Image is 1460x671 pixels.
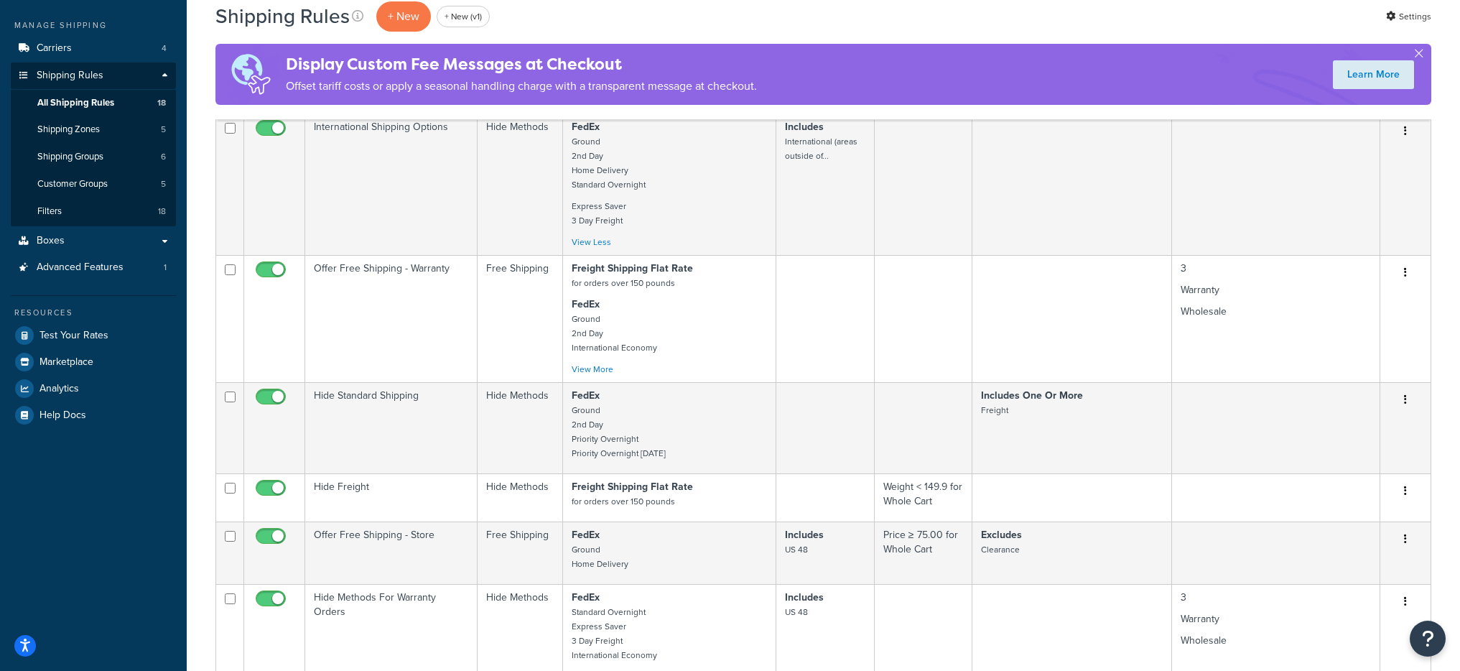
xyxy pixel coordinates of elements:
[1333,60,1414,89] a: Learn More
[11,349,176,375] a: Marketplace
[572,590,600,605] strong: FedEx
[11,402,176,428] a: Help Docs
[305,114,478,255] td: International Shipping Options
[39,356,93,369] span: Marketplace
[11,116,176,143] li: Shipping Zones
[11,323,176,348] a: Test Your Rates
[37,97,114,109] span: All Shipping Rules
[1181,612,1371,626] p: Warranty
[11,198,176,225] li: Filters
[572,543,628,570] small: Ground Home Delivery
[11,116,176,143] a: Shipping Zones 5
[478,522,563,584] td: Free Shipping
[875,473,973,522] td: Weight < 149.9 for Whole Cart
[572,135,646,191] small: Ground 2nd Day Home Delivery Standard Overnight
[11,254,176,281] a: Advanced Features 1
[11,35,176,62] a: Carriers 4
[981,388,1083,403] strong: Includes One Or More
[305,382,478,473] td: Hide Standard Shipping
[11,228,176,254] a: Boxes
[11,90,176,116] li: All Shipping Rules
[572,606,657,662] small: Standard Overnight Express Saver 3 Day Freight International Economy
[437,6,490,27] a: + New (v1)
[11,63,176,89] a: Shipping Rules
[37,235,65,247] span: Boxes
[37,124,100,136] span: Shipping Zones
[11,35,176,62] li: Carriers
[478,473,563,522] td: Hide Methods
[1172,255,1380,382] td: 3
[478,114,563,255] td: Hide Methods
[39,409,86,422] span: Help Docs
[215,2,350,30] h1: Shipping Rules
[11,171,176,198] li: Customer Groups
[39,383,79,395] span: Analytics
[39,330,108,342] span: Test Your Rates
[305,473,478,522] td: Hide Freight
[785,590,824,605] strong: Includes
[158,205,166,218] span: 18
[572,388,600,403] strong: FedEx
[161,178,166,190] span: 5
[572,363,613,376] a: View More
[286,52,757,76] h4: Display Custom Fee Messages at Checkout
[11,376,176,402] a: Analytics
[37,151,103,163] span: Shipping Groups
[572,495,675,508] small: for orders over 150 pounds
[11,144,176,170] a: Shipping Groups 6
[162,42,167,55] span: 4
[572,297,600,312] strong: FedEx
[11,144,176,170] li: Shipping Groups
[11,198,176,225] a: Filters 18
[478,382,563,473] td: Hide Methods
[11,254,176,281] li: Advanced Features
[215,44,286,105] img: duties-banner-06bc72dcb5fe05cb3f9472aba00be2ae8eb53ab6f0d8bb03d382ba314ac3c341.png
[981,404,1008,417] small: Freight
[11,63,176,226] li: Shipping Rules
[1181,283,1371,297] p: Warranty
[1410,621,1446,657] button: Open Resource Center
[785,135,857,162] small: International (areas outside of...
[37,205,62,218] span: Filters
[161,151,166,163] span: 6
[157,97,166,109] span: 18
[11,90,176,116] a: All Shipping Rules 18
[572,261,693,276] strong: Freight Shipping Flat Rate
[875,522,973,584] td: Price ≥ 75.00 for Whole Cart
[161,124,166,136] span: 5
[572,277,675,290] small: for orders over 150 pounds
[785,119,824,134] strong: Includes
[572,479,693,494] strong: Freight Shipping Flat Rate
[11,19,176,32] div: Manage Shipping
[785,543,808,556] small: US 48
[305,522,478,584] td: Offer Free Shipping - Store
[572,119,600,134] strong: FedEx
[376,1,431,31] p: + New
[37,42,72,55] span: Carriers
[785,527,824,542] strong: Includes
[37,70,103,82] span: Shipping Rules
[37,178,108,190] span: Customer Groups
[572,313,657,354] small: Ground 2nd Day International Economy
[572,200,626,227] small: Express Saver 3 Day Freight
[1386,6,1431,27] a: Settings
[572,404,666,460] small: Ground 2nd Day Priority Overnight Priority Overnight [DATE]
[305,255,478,382] td: Offer Free Shipping - Warranty
[164,262,167,274] span: 1
[981,543,1020,556] small: Clearance
[572,527,600,542] strong: FedEx
[1181,305,1371,319] p: Wholesale
[572,236,611,249] a: View Less
[478,255,563,382] td: Free Shipping
[37,262,124,274] span: Advanced Features
[11,171,176,198] a: Customer Groups 5
[981,527,1022,542] strong: Excludes
[1181,634,1371,648] p: Wholesale
[785,606,808,619] small: US 48
[286,76,757,96] p: Offset tariff costs or apply a seasonal handling charge with a transparent message at checkout.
